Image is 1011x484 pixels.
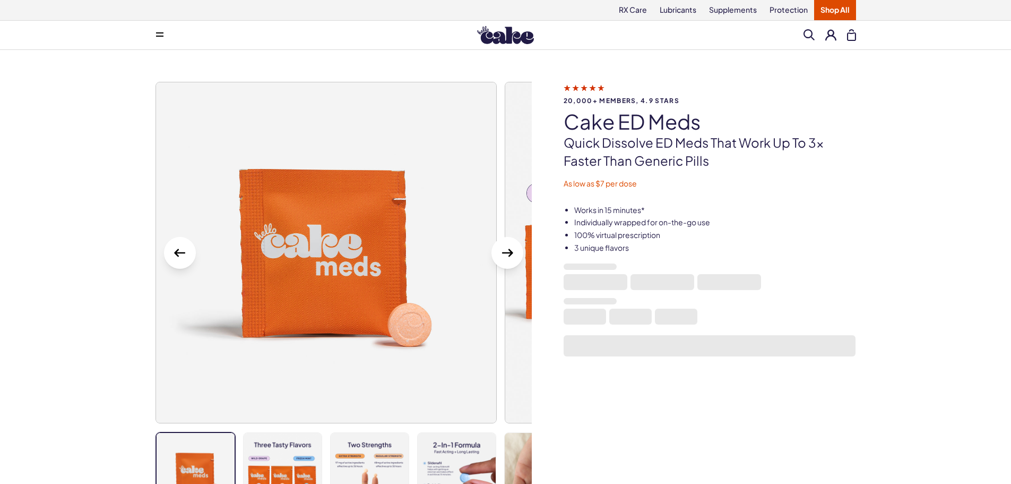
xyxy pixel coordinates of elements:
[164,237,196,269] button: Previous slide
[564,97,856,104] span: 20,000+ members, 4.9 stars
[491,237,523,269] button: Next Slide
[574,217,856,228] li: Individually wrapped for on-the-go use
[574,230,856,241] li: 100% virtual prescription
[574,243,856,253] li: 3 unique flavors
[564,83,856,104] a: 20,000+ members, 4.9 stars
[574,205,856,216] li: Works in 15 minutes*
[156,82,496,423] img: Cake ED Meds
[564,111,856,133] h1: Cake ED Meds
[564,179,856,189] p: As low as $7 per dose
[477,26,534,44] img: Hello Cake
[564,134,856,169] p: Quick dissolve ED Meds that work up to 3x faster than generic pills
